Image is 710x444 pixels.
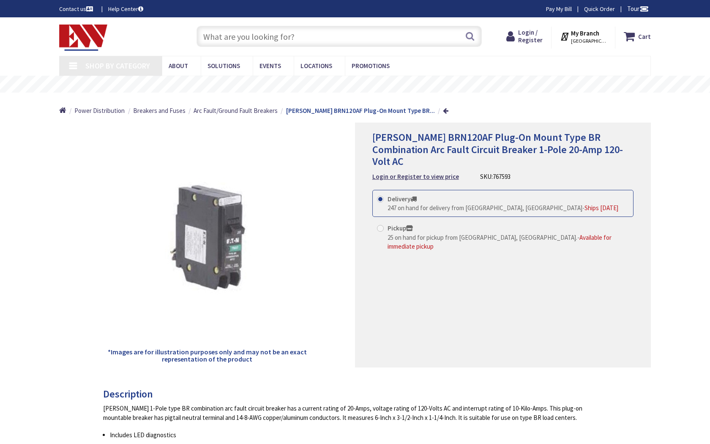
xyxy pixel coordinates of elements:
strong: Pickup [388,224,413,232]
span: Tour [627,5,649,13]
a: Login / Register [506,29,543,44]
a: Pay My Bill [546,5,572,13]
div: [PERSON_NAME] 1-Pole type BR combination arc fault circuit breaker has a current rating of 20-Amp... [103,404,601,422]
div: SKU: [480,172,511,181]
span: Ships [DATE] [584,204,618,212]
span: Breakers and Fuses [133,107,186,115]
div: - [388,203,618,212]
strong: Cart [638,29,651,44]
a: Login or Register to view price [372,172,459,181]
h3: Description [103,389,601,400]
a: Help Center [108,5,143,13]
span: Power Distribution [74,107,125,115]
span: Promotions [352,62,390,70]
img: Eaton BRN120AF Plug-On Mount Type BR Combination Arc Fault Circuit Breaker 1-Pole 20-Amp 120-Volt AC [144,178,270,304]
span: Locations [300,62,332,70]
strong: Login or Register to view price [372,173,459,181]
input: What are you looking for? [197,26,482,47]
a: Quick Order [584,5,615,13]
span: Arc Fault/Ground Fault Breakers [194,107,278,115]
a: Arc Fault/Ground Fault Breakers [194,106,278,115]
span: Events [259,62,281,70]
strong: My Branch [571,29,599,37]
span: 25 on hand for pickup from [GEOGRAPHIC_DATA], [GEOGRAPHIC_DATA]. [388,233,577,241]
span: [GEOGRAPHIC_DATA], [GEOGRAPHIC_DATA] [571,38,607,44]
a: Power Distribution [74,106,125,115]
a: Breakers and Fuses [133,106,186,115]
span: 247 on hand for delivery from [GEOGRAPHIC_DATA], [GEOGRAPHIC_DATA] [388,204,582,212]
h5: *Images are for illustration purposes only and may not be an exact representation of the product [106,348,308,363]
img: Electrical Wholesalers, Inc. [59,25,107,51]
span: 767593 [493,173,511,181]
strong: Delivery [388,195,417,203]
span: Shop By Category [85,61,150,71]
rs-layer: Free Same Day Pickup at 19 Locations [285,80,440,89]
li: Includes LED diagnostics [110,430,601,439]
a: Cart [624,29,651,44]
span: Login / Register [518,28,543,44]
strong: [PERSON_NAME] BRN120AF Plug-On Mount Type BR... [286,107,435,115]
span: Available for immediate pickup [388,233,612,250]
span: Solutions [208,62,240,70]
a: Contact us [59,5,95,13]
span: About [169,62,188,70]
span: [PERSON_NAME] BRN120AF Plug-On Mount Type BR Combination Arc Fault Circuit Breaker 1-Pole 20-Amp ... [372,131,623,168]
div: - [388,233,629,251]
div: My Branch [GEOGRAPHIC_DATA], [GEOGRAPHIC_DATA] [560,29,607,44]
